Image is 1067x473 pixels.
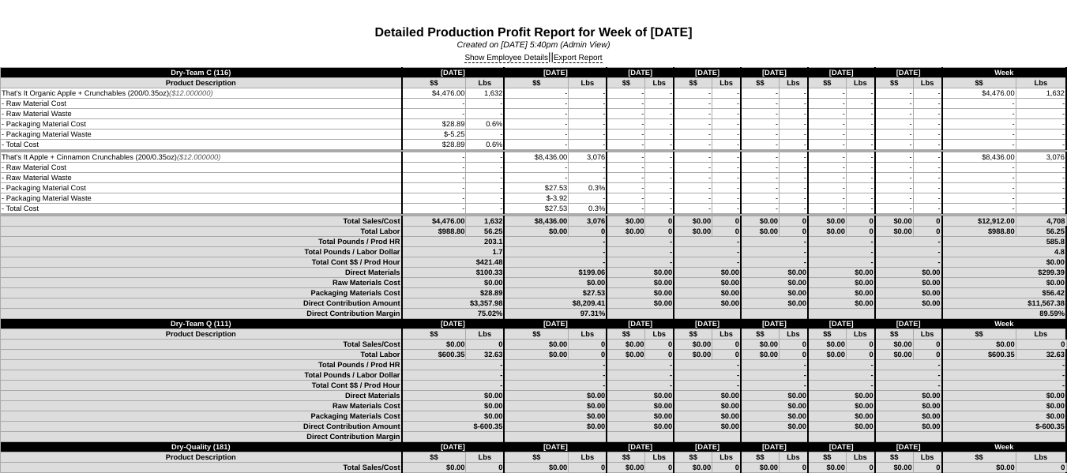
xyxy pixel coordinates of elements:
[942,247,1066,257] td: 4.8
[712,152,741,163] td: -
[674,237,741,247] td: -
[780,140,808,150] td: -
[741,140,780,150] td: -
[674,204,712,214] td: -
[569,216,607,227] td: 3,076
[808,247,875,257] td: -
[1,173,402,183] td: - Raw Material Waste
[942,237,1066,247] td: 585.8
[780,78,808,88] td: Lbs
[875,109,914,119] td: -
[504,237,607,247] td: -
[712,227,741,237] td: 0
[674,130,712,140] td: -
[875,227,914,237] td: $0.00
[645,140,674,150] td: -
[504,173,568,183] td: -
[780,109,808,119] td: -
[645,152,674,163] td: -
[1,183,402,193] td: - Packaging Material Cost
[780,99,808,109] td: -
[741,237,808,247] td: -
[913,130,941,140] td: -
[1,193,402,204] td: - Packaging Material Waste
[1016,119,1066,130] td: -
[554,54,603,63] a: Export Report
[645,204,674,214] td: -
[569,109,607,119] td: -
[569,173,607,183] td: -
[741,99,780,109] td: -
[780,193,808,204] td: -
[1016,78,1066,88] td: Lbs
[913,183,941,193] td: -
[607,268,674,278] td: $0.00
[645,78,674,88] td: Lbs
[1016,216,1066,227] td: 4,708
[504,216,568,227] td: $8,436.00
[402,257,505,268] td: $421.48
[913,109,941,119] td: -
[913,193,941,204] td: -
[808,173,847,183] td: -
[504,119,568,130] td: -
[466,119,505,130] td: 0.6%
[645,119,674,130] td: -
[402,193,466,204] td: -
[607,78,645,88] td: $$
[846,99,874,109] td: -
[875,247,942,257] td: -
[741,78,780,88] td: $$
[674,88,712,99] td: -
[808,68,875,78] td: [DATE]
[674,119,712,130] td: -
[466,204,505,214] td: -
[169,89,213,97] span: ($12.000000)
[1016,152,1066,163] td: 3,076
[780,183,808,193] td: -
[942,68,1066,78] td: Week
[607,140,645,150] td: -
[1016,183,1066,193] td: -
[741,88,780,99] td: -
[808,163,847,173] td: -
[569,193,607,204] td: -
[875,257,942,268] td: -
[466,78,505,88] td: Lbs
[402,204,466,214] td: -
[674,193,712,204] td: -
[712,119,741,130] td: -
[607,183,645,193] td: -
[402,173,466,183] td: -
[712,99,741,109] td: -
[846,227,874,237] td: 0
[846,140,874,150] td: -
[569,140,607,150] td: -
[504,247,607,257] td: -
[402,78,466,88] td: $$
[504,140,568,150] td: -
[607,227,645,237] td: $0.00
[504,257,607,268] td: -
[674,78,712,88] td: $$
[875,130,914,140] td: -
[712,140,741,150] td: -
[1,268,402,278] td: Direct Materials
[913,88,941,99] td: -
[674,140,712,150] td: -
[808,152,847,163] td: -
[1016,109,1066,119] td: -
[674,183,712,193] td: -
[402,227,466,237] td: $988.80
[846,152,874,163] td: -
[569,152,607,163] td: 3,076
[569,227,607,237] td: 0
[569,78,607,88] td: Lbs
[607,204,645,214] td: -
[674,99,712,109] td: -
[466,193,505,204] td: -
[607,109,645,119] td: -
[808,119,847,130] td: -
[466,140,505,150] td: 0.6%
[712,88,741,99] td: -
